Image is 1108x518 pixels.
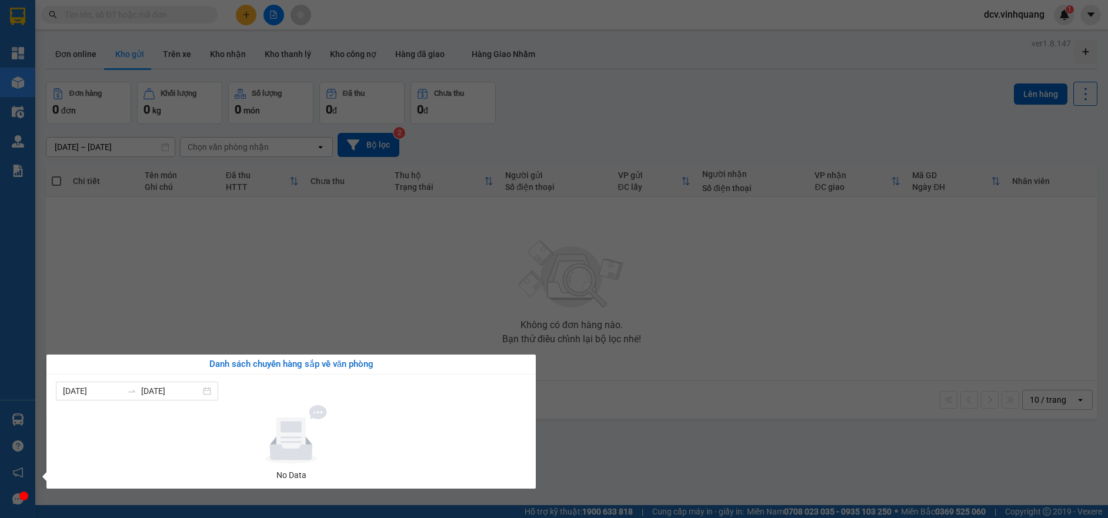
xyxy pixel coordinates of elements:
[127,386,136,396] span: to
[141,385,201,397] input: Đến ngày
[61,469,522,482] div: No Data
[63,385,122,397] input: Từ ngày
[56,357,526,372] div: Danh sách chuyến hàng sắp về văn phòng
[127,386,136,396] span: swap-right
